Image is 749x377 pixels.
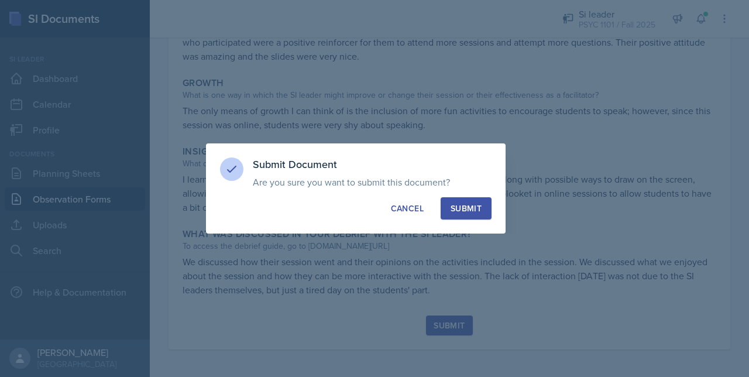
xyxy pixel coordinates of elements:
div: Cancel [391,203,424,214]
div: Submit [451,203,482,214]
h3: Submit Document [253,157,492,172]
p: Are you sure you want to submit this document? [253,176,492,188]
button: Submit [441,197,492,220]
button: Cancel [381,197,434,220]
